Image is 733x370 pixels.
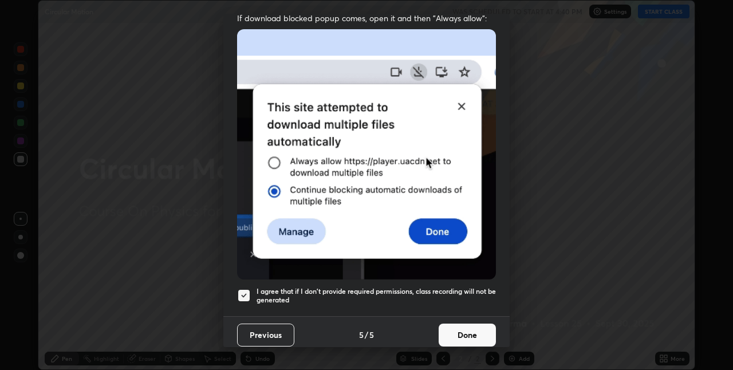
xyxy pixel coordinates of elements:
[439,324,496,347] button: Done
[237,324,294,347] button: Previous
[359,329,364,341] h4: 5
[237,29,496,280] img: downloads-permission-blocked.gif
[369,329,374,341] h4: 5
[237,13,496,23] span: If download blocked popup comes, open it and then "Always allow":
[257,287,496,305] h5: I agree that if I don't provide required permissions, class recording will not be generated
[365,329,368,341] h4: /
